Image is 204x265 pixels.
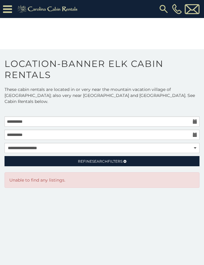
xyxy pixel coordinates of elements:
a: RefineSearchFilters [5,156,199,166]
span: Search [92,159,108,164]
img: search-regular.svg [158,4,169,14]
span: Refine Filters [78,159,122,164]
p: Unable to find any listings. [9,177,195,183]
a: [PHONE_NUMBER] [171,4,183,14]
img: Khaki-logo.png [15,4,82,14]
